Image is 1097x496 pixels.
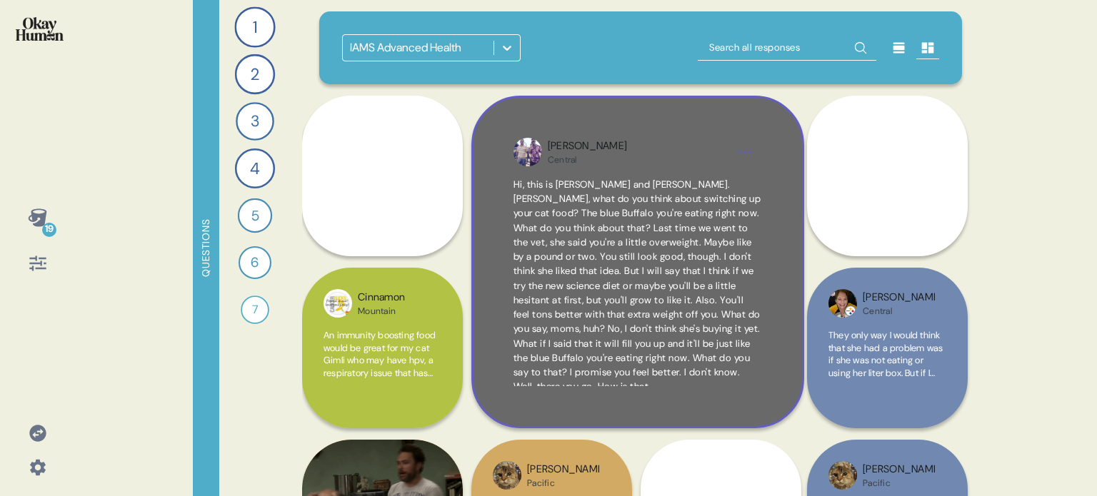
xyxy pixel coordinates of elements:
div: Mountain [358,305,405,317]
div: 1 [234,6,275,47]
div: [PERSON_NAME] [863,290,935,305]
input: Search all responses [698,35,876,61]
img: profilepic_7080553551985975.jpg [514,138,542,166]
div: 4 [235,148,275,188]
div: Cinnamon [358,290,405,305]
img: okayhuman.3b1b6348.png [16,17,64,41]
div: IAMS Advanced Health [350,39,461,56]
div: Central [548,154,627,166]
span: Hi, this is [PERSON_NAME] and [PERSON_NAME]. [PERSON_NAME], what do you think about switching up ... [514,178,761,393]
img: profilepic_7776587615692055.jpg [324,289,352,318]
div: 5 [238,198,272,233]
div: 2 [235,54,275,94]
img: profilepic_5384042878281458.jpg [828,289,857,318]
div: [PERSON_NAME] [863,462,935,477]
div: 7 [241,295,269,324]
img: profilepic_4813955705354555.jpg [828,461,857,490]
div: 19 [42,223,56,237]
div: 3 [236,102,274,141]
div: 6 [239,246,271,279]
div: [PERSON_NAME] [548,138,627,154]
div: Pacific [863,477,935,489]
div: Central [863,305,935,317]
